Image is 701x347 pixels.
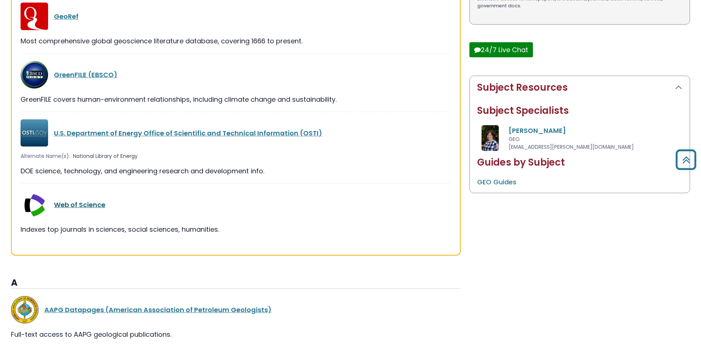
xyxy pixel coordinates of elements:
img: Amanda Matthysse [482,125,499,151]
a: GreenFILE (EBSCO) [54,70,117,79]
h2: Subject Specialists [477,105,682,116]
button: Subject Resources [470,76,690,99]
span: Alternate Name(s): [21,152,70,160]
a: GEO Guides [477,177,516,187]
a: AAPG Datapages (American Association of Petroleum Geologists) [44,305,272,314]
div: DOE science, technology, and engineering research and development info. [21,166,451,176]
div: GreenFILE covers human-environment relationships, including climate change and sustainability. [21,94,451,104]
a: U.S. Department of Energy Office of Scientific and Technical Information (OSTI) [54,129,322,138]
a: [PERSON_NAME] [509,126,566,135]
span: GEO [509,135,520,143]
a: Back to Top [673,153,699,166]
div: Indexes top journals in sciences, social sciences, humanities. [21,224,451,234]
span: National Library of Energy [73,152,138,160]
a: Web of Science [54,200,105,209]
div: Most comprehensive global geoscience literature database, covering 1666 to present. [21,36,451,46]
div: Full-text access to AAPG geological publications. [11,329,461,339]
h2: Guides by Subject [477,157,682,168]
a: GeoRef [54,12,79,21]
button: 24/7 Live Chat [469,42,533,57]
span: [EMAIL_ADDRESS][PERSON_NAME][DOMAIN_NAME] [509,143,634,151]
h3: A [11,278,461,289]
